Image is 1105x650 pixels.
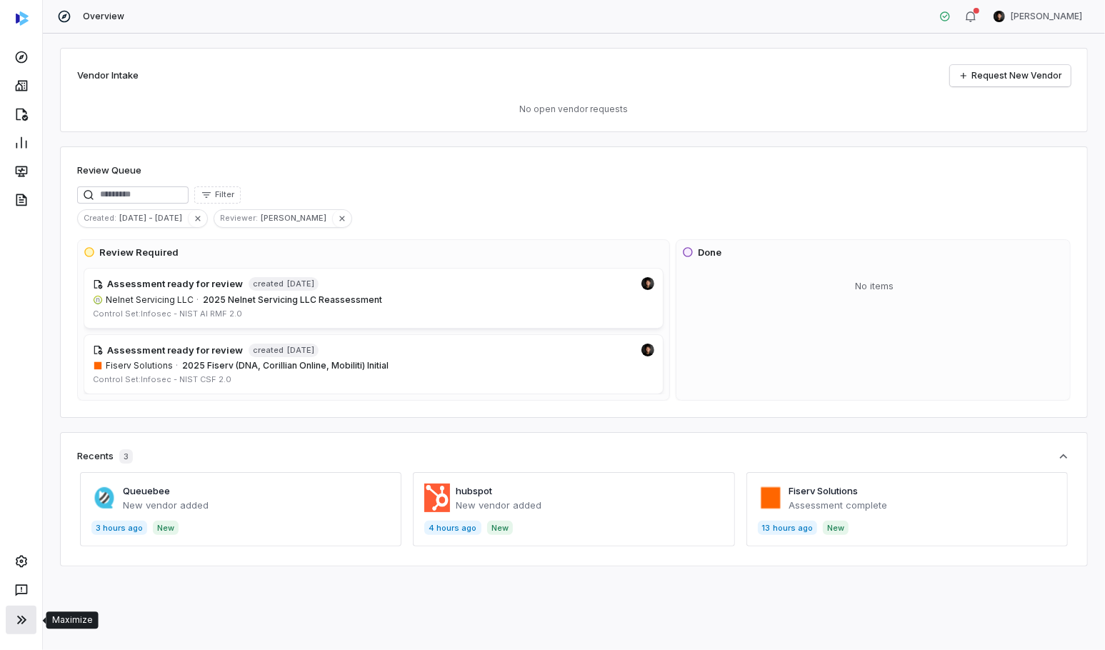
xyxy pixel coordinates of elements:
span: [DATE] [286,279,314,289]
h3: Done [698,246,721,260]
span: · [176,360,178,371]
div: Recents [77,449,133,464]
h4: Assessment ready for review [107,344,243,358]
span: Fiserv Solutions [106,360,173,371]
span: Filter [215,189,234,200]
span: · [196,294,199,306]
div: No items [682,268,1067,305]
button: Clarence Chio avatar[PERSON_NAME] [985,6,1091,27]
p: No open vendor requests [77,104,1071,115]
span: created [253,345,284,356]
h2: Vendor Intake [77,69,139,83]
span: 3 [119,449,133,464]
button: Filter [194,186,241,204]
img: Clarence Chio avatar [994,11,1005,22]
a: Request New Vendor [950,65,1071,86]
div: Maximize [52,614,93,626]
a: Queuebee [123,485,170,496]
span: [PERSON_NAME] [261,211,332,224]
span: Nelnet Servicing LLC [106,294,194,306]
img: Clarence Chio avatar [641,344,654,356]
span: [DATE] [286,345,314,356]
a: Clarence Chio avatarAssessment ready for reviewcreated[DATE]fiserv.com/en.htmlFiserv Solutions·20... [84,334,664,395]
a: Fiserv Solutions [789,485,859,496]
span: [PERSON_NAME] [1011,11,1082,22]
span: 2025 Nelnet Servicing LLC Reassessment [203,294,382,305]
img: svg%3e [16,11,29,26]
img: Clarence Chio avatar [641,277,654,290]
span: created [253,279,284,289]
span: Control Set: Infosec - NIST AI RMF 2.0 [93,309,242,319]
span: 2025 Fiserv (DNA, Corillian Online, Mobiliti) Initial [182,360,389,371]
span: Overview [83,11,124,22]
h3: Review Required [99,246,179,260]
a: hubspot [456,485,492,496]
button: Recents3 [77,449,1071,464]
span: [DATE] - [DATE] [119,211,188,224]
h4: Assessment ready for review [107,277,243,291]
span: Control Set: Infosec - NIST CSF 2.0 [93,374,231,384]
h1: Review Queue [77,164,141,178]
a: Clarence Chio avatarAssessment ready for reviewcreated[DATE]nelnetinc.comNelnet Servicing LLC·202... [84,268,664,329]
span: Reviewer : [214,211,261,224]
span: Created : [78,211,119,224]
